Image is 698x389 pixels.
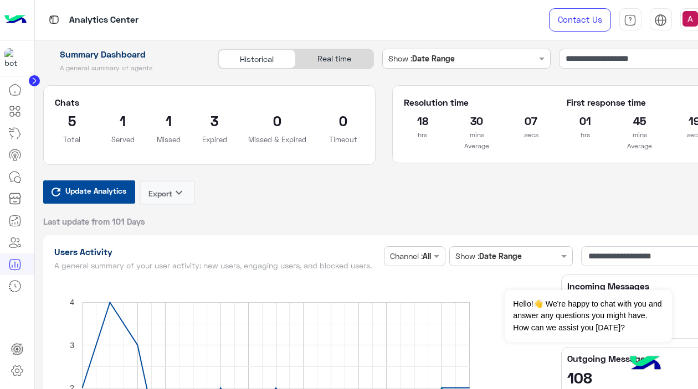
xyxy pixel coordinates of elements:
[43,49,206,60] h1: Summary Dashboard
[619,8,641,32] a: tab
[63,183,129,198] span: Update Analytics
[621,112,659,129] h2: 45
[218,49,296,69] div: Historical
[106,112,140,129] h2: 1
[323,112,363,129] h2: 0
[197,134,232,145] p: Expired
[512,112,550,129] h2: 07
[4,48,24,68] img: 114004088273201
[197,112,232,129] h2: 3
[47,13,61,27] img: tab
[157,112,181,129] h2: 1
[404,129,442,141] p: hrs
[43,216,145,227] span: Last update from 101 Days
[404,112,442,129] h2: 18
[682,11,698,27] img: userImage
[404,141,550,152] p: Average
[626,345,665,383] img: hulul-logo.png
[654,14,667,27] img: tab
[296,49,373,69] div: Real time
[55,112,89,129] h2: 5
[43,64,206,72] h5: A general summary of agents
[549,8,611,32] a: Contact Us
[70,298,74,307] text: 4
[54,261,380,270] h5: A general summary of your user activity: new users, engaging users, and blocked users.
[70,340,74,349] text: 3
[4,8,27,32] img: Logo
[567,112,604,129] h2: 01
[140,180,195,205] button: Exportkeyboard_arrow_down
[404,97,550,108] h5: Resolution time
[54,246,380,257] h1: Users Activity
[248,112,306,129] h2: 0
[55,97,364,108] h5: Chats
[248,134,306,145] p: Missed & Expired
[512,129,550,141] p: secs
[624,14,637,27] img: tab
[157,134,181,145] p: Missed
[505,290,671,342] span: Hello!👋 We're happy to chat with you and answer any questions you might have. How can we assist y...
[43,180,135,204] button: Update Analytics
[55,134,89,145] p: Total
[172,186,186,199] i: keyboard_arrow_down
[567,129,604,141] p: hrs
[621,129,659,141] p: mins
[458,129,496,141] p: mins
[458,112,496,129] h2: 30
[106,134,140,145] p: Served
[323,134,363,145] p: Timeout
[69,13,138,28] p: Analytics Center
